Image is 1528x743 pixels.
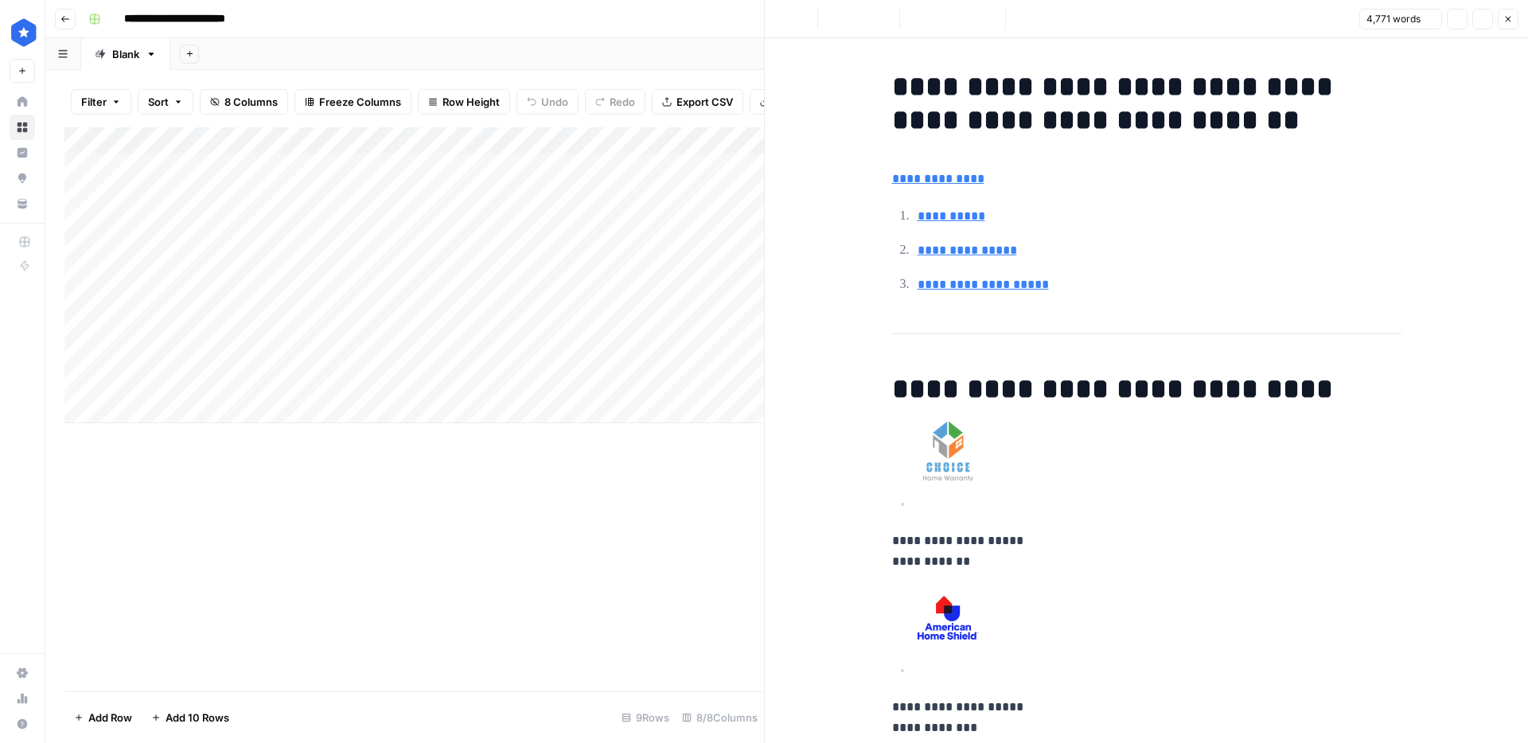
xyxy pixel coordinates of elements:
[81,94,107,110] span: Filter
[10,18,38,47] img: ConsumerAffairs Logo
[541,94,568,110] span: Undo
[516,89,579,115] button: Undo
[319,94,401,110] span: Freeze Columns
[10,686,35,711] a: Usage
[64,705,142,730] button: Add Row
[200,89,288,115] button: 8 Columns
[10,115,35,140] a: Browse
[585,89,645,115] button: Redo
[166,710,229,725] span: Add 10 Rows
[10,711,35,737] button: Help + Support
[10,165,35,191] a: Opportunities
[71,89,131,115] button: Filter
[10,660,35,686] a: Settings
[418,89,510,115] button: Row Height
[615,705,676,730] div: 9 Rows
[652,89,743,115] button: Export CSV
[1359,9,1442,29] button: 4,771 words
[10,191,35,216] a: Your Data
[10,13,35,53] button: Workspace: ConsumerAffairs
[294,89,411,115] button: Freeze Columns
[112,46,139,62] div: Blank
[81,38,170,70] a: Blank
[10,140,35,165] a: Insights
[1366,12,1421,26] span: 4,771 words
[138,89,193,115] button: Sort
[10,89,35,115] a: Home
[442,94,500,110] span: Row Height
[676,94,733,110] span: Export CSV
[148,94,169,110] span: Sort
[88,710,132,725] span: Add Row
[142,705,239,730] button: Add 10 Rows
[676,705,764,730] div: 8/8 Columns
[224,94,278,110] span: 8 Columns
[610,94,635,110] span: Redo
